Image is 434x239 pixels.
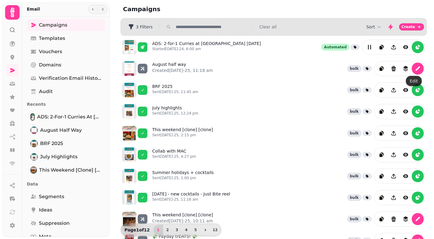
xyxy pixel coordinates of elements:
[163,225,172,235] button: 2
[400,105,412,118] button: view
[39,35,65,42] span: Templates
[400,213,412,225] button: revisions
[388,127,400,139] button: Share campaign preview
[200,225,210,235] button: next
[122,147,137,162] img: aHR0cHM6Ly9zdGFtcGVkZS1zZXJ2aWNlLXByb2QtdGVtcGxhdGUtcHJldmlld3MuczMuZXUtd2VzdC0xLmFtYXpvbmF3cy5jb...
[412,213,424,225] button: edit
[388,213,400,225] button: Delete
[191,225,200,235] button: 5
[27,46,105,58] a: Vouchers
[122,104,137,119] img: aHR0cHM6Ly9zdGFtcGVkZS1zZXJ2aWNlLXByb2QtdGVtcGxhdGUtcHJldmlld3MuczMuZXUtd2VzdC0xLmFtYXpvbmF3cy5jb...
[152,67,213,73] p: Created [DATE]-25, 11:18 am
[175,228,179,232] span: 3
[27,204,105,216] a: Ideas
[122,61,137,76] img: aHR0cHM6Ly9zdGFtcGVkZS1zZXJ2aWNlLXByb2QtdGVtcGxhdGUtcHJldmlld3MuczMuZXUtd2VzdC0xLmFtYXpvbmF3cy5jb...
[376,149,388,161] button: duplicate
[152,218,213,224] p: Created [DATE]-25, 10:11 am
[388,149,400,161] button: Share campaign preview
[37,113,101,121] span: ADS: 2-for-1 Curries at [GEOGRAPHIC_DATA] [DATE]
[27,124,105,136] a: August half wayAugust half way
[31,127,37,133] img: August half way
[388,84,400,96] button: Share campaign preview
[347,108,361,115] div: bulk
[347,216,361,222] div: bulk
[400,63,412,75] button: revisions
[27,32,105,44] a: Templates
[152,191,230,204] a: [DATE] - new cocktails - Just Bite reelSent[DATE]-25, 11:16 am
[376,170,388,182] button: duplicate
[376,63,388,75] button: duplicate
[152,170,214,183] a: Summer holidays + cocktailsSent[DATE]-25, 1:00 pm
[152,111,198,116] p: Sent [DATE]-25, 12:24 pm
[376,41,388,53] button: duplicate
[347,151,361,158] div: bulk
[123,22,157,32] button: 3 Filters
[156,228,161,232] span: 1
[27,191,105,203] a: Segments
[412,41,424,53] button: reports
[152,212,213,226] a: This weekend [clone] [clone]Created[DATE]-25, 10:11 am
[39,88,53,95] span: Audit
[210,225,220,235] button: 12
[347,65,361,72] div: bulk
[27,19,105,31] a: Campaigns
[152,83,198,97] a: BRF 2025Sent[DATE]-25, 11:45 am
[27,151,105,163] a: July highlightsJuly highlights
[388,63,400,75] button: Delete
[400,127,412,139] button: view
[27,6,40,12] h2: Email
[152,47,261,51] p: Started [DATE]-24, 6:00 am
[27,86,105,98] a: Audit
[412,192,424,204] button: reports
[400,84,412,96] button: view
[31,154,37,160] img: July highlights
[347,173,361,179] div: bulk
[122,169,137,183] img: aHR0cHM6Ly9zdGFtcGVkZS1zZXJ2aWNlLXByb2QtdGVtcGxhdGUtcHJldmlld3MuczMuZXUtd2VzdC0xLmFtYXpvbmF3cy5jb...
[347,87,361,93] div: bulk
[31,140,37,147] img: BRF 2025
[27,99,105,110] p: Recents
[39,75,101,82] span: Verification email history
[152,133,213,137] p: Sent [DATE]-25, 2:15 pm
[321,44,349,50] div: Automated
[376,192,388,204] button: duplicate
[40,140,63,147] span: BRF 2025
[31,167,36,173] img: This weekend [clone] [clone]
[388,105,400,118] button: Share campaign preview
[152,40,261,54] a: ADS: 2-for-1 Curries at [GEOGRAPHIC_DATA] [DATE]Started[DATE]-24, 6:00 am
[347,194,361,201] div: bulk
[376,84,388,96] button: duplicate
[153,225,163,235] button: 1
[399,23,424,31] button: Create
[122,190,137,205] img: aHR0cHM6Ly9zdGFtcGVkZS1zZXJ2aWNlLXByb2QtdGVtcGxhdGUtcHJldmlld3MuczMuZXUtd2VzdC0xLmFtYXpvbmF3cy5jb...
[27,137,105,150] a: BRF 2025BRF 2025
[412,84,424,96] button: reports
[363,41,376,53] button: edit
[27,164,105,176] a: This weekend [clone] [clone]This weekend [clone] [clone]
[400,149,412,161] button: view
[406,76,422,86] div: Edit
[122,40,137,54] img: aHR0cHM6Ly9zdGFtcGVkZS1zZXJ2aWNlLXByb2QtdGVtcGxhdGUtcHJldmlld3MuczMuZXUtd2VzdC0xLmFtYXpvbmF3cy5jb...
[181,225,191,235] button: 4
[39,61,61,69] span: Domains
[27,179,105,189] p: Data
[152,61,213,76] a: August half wayCreated[DATE]-25, 11:18 am
[401,25,415,29] span: Create
[412,149,424,161] button: reports
[122,212,137,226] img: aHR0cHM6Ly9zdGFtcGVkZS1zZXJ2aWNlLXByb2QtdGVtcGxhdGUtcHJldmlld3MuczMuZXUtd2VzdC0xLmFtYXpvbmF3cy5jb...
[259,24,276,30] button: Clear all
[122,83,137,97] img: aHR0cHM6Ly9zdGFtcGVkZS1zZXJ2aWNlLXByb2QtdGVtcGxhdGUtcHJldmlld3MuczMuZXUtd2VzdC0xLmFtYXpvbmF3cy5jb...
[27,72,105,84] a: Verification email history
[388,41,400,53] button: Share campaign preview
[213,228,218,232] span: 12
[152,148,196,161] a: Collab with MACSent[DATE]-25, 4:27 pm
[39,21,67,29] span: Campaigns
[39,193,64,200] span: Segments
[39,48,62,55] span: Vouchers
[152,105,198,118] a: July highlightsSent[DATE]-25, 12:24 pm
[172,225,182,235] button: 3
[152,197,230,202] p: Sent [DATE]-25, 11:16 am
[376,127,388,139] button: duplicate
[347,130,361,137] div: bulk
[39,166,101,174] span: This weekend [clone] [clone]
